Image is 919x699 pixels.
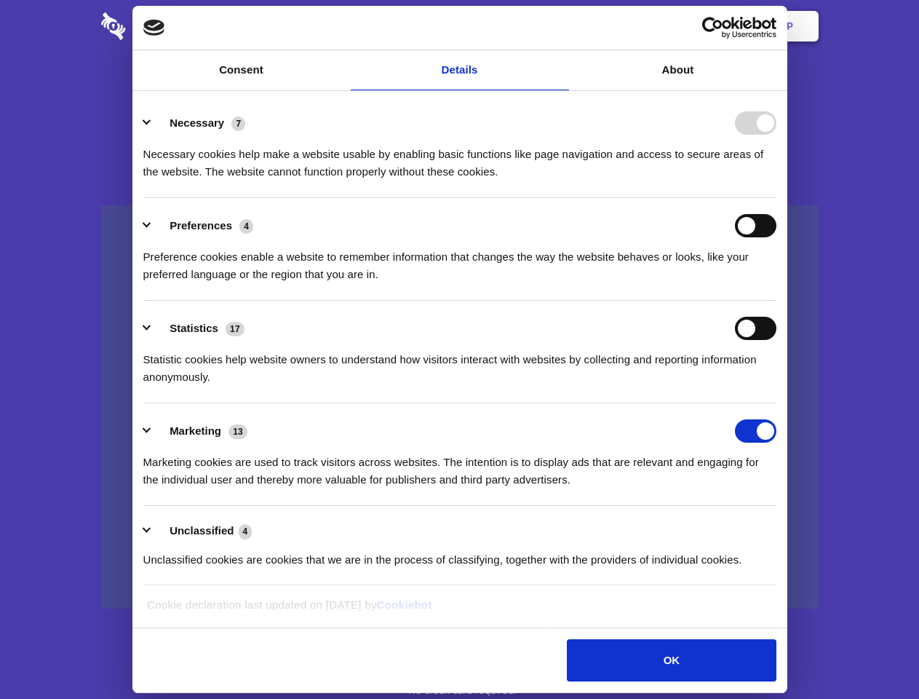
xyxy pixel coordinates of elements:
a: Usercentrics Cookiebot - opens in a new window [649,17,776,39]
iframe: Drift Widget Chat Controller [846,626,902,682]
span: 4 [239,524,252,539]
div: Necessary cookies help make a website usable by enabling basic functions like page navigation and... [143,135,776,181]
a: About [569,50,787,90]
div: Marketing cookies are used to track visitors across websites. The intention is to display ads tha... [143,443,776,489]
div: Unclassified cookies are cookies that we are in the process of classifying, together with the pro... [143,540,776,569]
div: Preference cookies enable a website to remember information that changes the way the website beha... [143,237,776,283]
span: 13 [228,424,247,439]
button: OK [567,639,776,682]
a: Wistia video thumbnail [101,205,819,609]
h1: Eliminate Slack Data Loss. [101,66,819,118]
h4: Auto-redaction of sensitive data, encrypted data sharing and self-destructing private chats. Shar... [101,133,819,181]
div: Statistic cookies help website owners to understand how visitors interact with websites by collec... [143,340,776,386]
a: Pricing [427,4,490,49]
img: logo [143,20,165,36]
button: Preferences (4) [143,214,263,237]
button: Unclassified (4) [143,522,261,540]
a: Contact [590,4,657,49]
img: logo-wordmark-white-trans-d4663122ce5f474addd5e946df7df03e33cb6a1c49d2221995e7729f52c070b2.svg [101,12,226,40]
a: Cookiebot [377,599,432,611]
span: 7 [231,116,245,131]
button: Necessary (7) [143,111,255,135]
label: Preferences [170,219,232,232]
a: Consent [132,50,351,90]
div: Cookie declaration last updated on [DATE] by [136,596,783,625]
button: Marketing (13) [143,419,257,443]
span: 4 [239,219,253,234]
button: Statistics (17) [143,317,254,340]
label: Marketing [170,424,221,437]
label: Statistics [170,322,218,334]
a: Login [660,4,723,49]
a: Details [351,50,569,90]
label: Necessary [170,116,224,129]
span: 17 [226,322,244,336]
